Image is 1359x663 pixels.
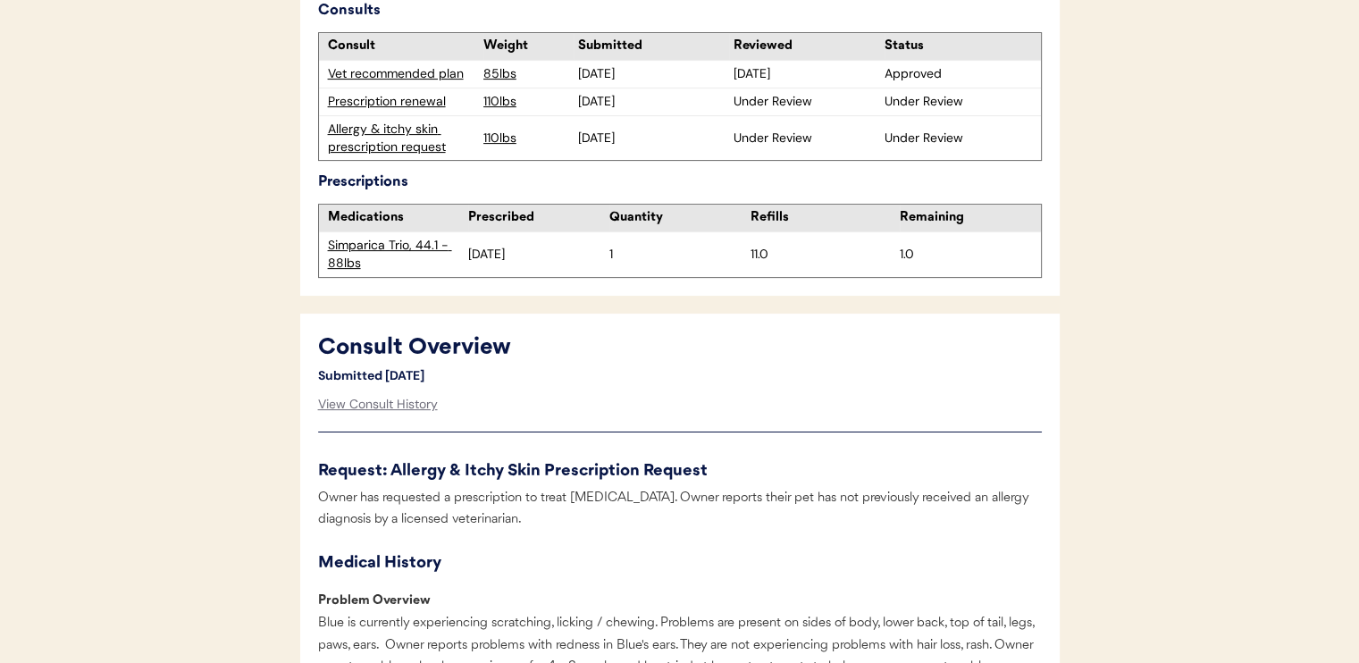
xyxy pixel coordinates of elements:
div: Vet recommended plan [328,65,474,83]
div: [DATE] [578,93,725,111]
div: Under Review [734,130,880,147]
div: Submitted [DATE] [318,365,452,387]
div: Prescriptions [318,170,1042,195]
div: Medical History [318,550,1042,578]
div: 110lbs [483,93,574,111]
div: [DATE] [468,246,609,264]
div: Quantity [609,209,751,227]
div: Under Review [885,93,1031,111]
div: 110lbs [483,130,574,147]
div: Under Review [734,93,880,111]
div: [DATE] [578,130,725,147]
div: Prescribed [468,209,609,227]
div: Problem Overview [318,591,474,613]
div: Approved [885,65,1031,83]
div: Reviewed [734,38,880,55]
div: Medications [328,209,468,227]
div: Under Review [885,130,1031,147]
div: Status [885,38,1031,55]
div: [DATE] [578,65,725,83]
div: 11.0 [751,246,891,264]
div: 85lbs [483,65,574,83]
div: Consult Overview [318,331,845,365]
div: Consult [328,38,474,55]
div: Weight [483,38,574,55]
div: View Consult History [318,387,438,423]
div: Allergy & itchy skin prescription request [328,121,474,155]
div: Submitted [578,38,725,55]
div: [DATE] [734,65,880,83]
div: 1 [609,246,751,264]
div: Refills [751,209,891,227]
div: Request: Allergy & Itchy Skin Prescription Request [318,459,1042,483]
div: Remaining [900,209,1040,227]
div: 1.0 [900,246,1040,264]
div: Simparica Trio, 44.1 - 88lbs [328,237,468,272]
div: Prescription renewal [328,93,474,111]
div: Owner has requested a prescription to treat [MEDICAL_DATA]. Owner reports their pet has not previ... [318,488,1042,532]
